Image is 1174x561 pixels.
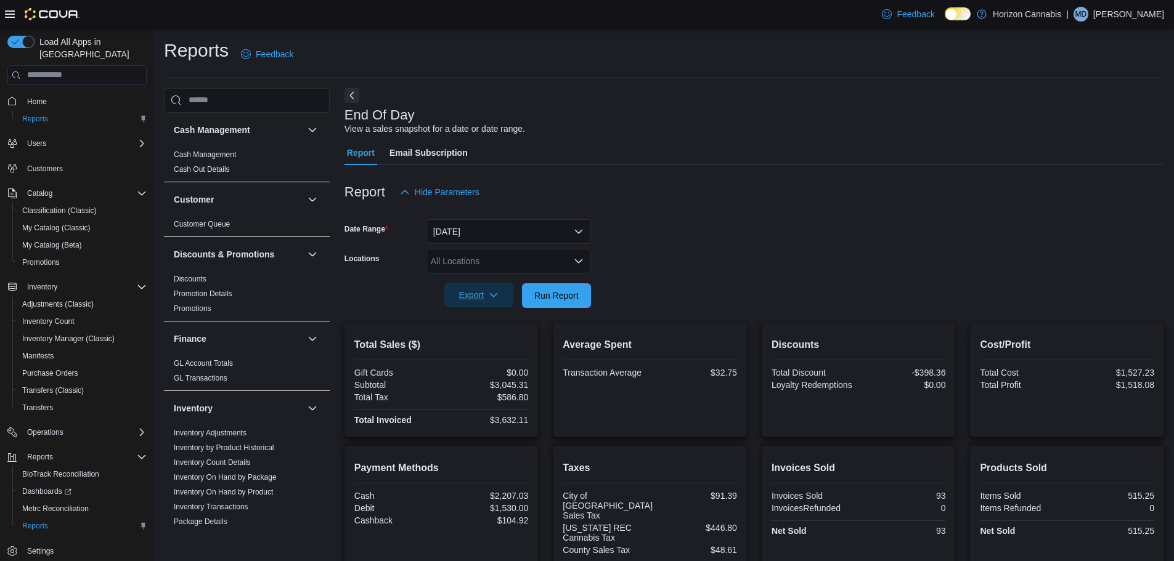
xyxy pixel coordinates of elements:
[17,331,147,346] span: Inventory Manager (Classic)
[17,467,147,482] span: BioTrack Reconciliation
[653,523,737,533] div: $446.80
[12,296,152,313] button: Adjustments (Classic)
[174,458,251,467] a: Inventory Count Details
[174,164,230,174] span: Cash Out Details
[17,400,147,415] span: Transfers
[164,356,330,390] div: Finance
[12,254,152,271] button: Promotions
[993,7,1061,22] p: Horizon Cannabis
[174,402,213,414] h3: Inventory
[27,282,57,292] span: Inventory
[354,461,529,475] h2: Payment Methods
[897,8,934,20] span: Feedback
[22,425,68,440] button: Operations
[22,240,82,250] span: My Catalog (Beta)
[22,186,57,201] button: Catalog
[12,399,152,416] button: Transfers
[1070,368,1154,377] div: $1,527.23
[2,424,152,441] button: Operations
[772,337,946,352] h2: Discounts
[22,299,94,309] span: Adjustments (Classic)
[17,467,104,482] a: BioTrack Reconciliation
[12,466,152,483] button: BioTrack Reconciliation
[354,491,439,501] div: Cash
[17,203,102,218] a: Classification (Classic)
[354,503,439,513] div: Debit
[236,42,298,67] a: Feedback
[945,20,945,21] span: Dark Mode
[174,165,230,174] a: Cash Out Details
[22,521,48,531] span: Reports
[12,382,152,399] button: Transfers (Classic)
[389,140,468,165] span: Email Subscription
[17,383,147,398] span: Transfers (Classic)
[174,150,236,159] span: Cash Management
[22,450,147,464] span: Reports
[344,254,380,264] label: Locations
[27,164,63,174] span: Customers
[2,448,152,466] button: Reports
[174,219,230,229] span: Customer Queue
[12,219,152,236] button: My Catalog (Classic)
[17,519,147,533] span: Reports
[563,491,653,520] div: City of [GEOGRAPHIC_DATA] Sales Tax
[444,392,528,402] div: $586.80
[22,450,58,464] button: Reports
[27,546,54,556] span: Settings
[980,503,1064,513] div: Items Refunded
[17,519,53,533] a: Reports
[1070,526,1154,536] div: 515.25
[17,349,147,363] span: Manifests
[980,337,1154,352] h2: Cost/Profit
[35,36,147,60] span: Load All Apps in [GEOGRAPHIC_DATA]
[452,283,506,307] span: Export
[563,461,737,475] h2: Taxes
[305,192,320,207] button: Customer
[980,380,1064,390] div: Total Profit
[174,458,251,467] span: Inventory Count Details
[174,124,250,136] h3: Cash Management
[174,358,233,368] span: GL Account Totals
[344,224,388,234] label: Date Range
[395,180,484,204] button: Hide Parameters
[174,289,232,298] a: Promotion Details
[12,347,152,365] button: Manifests
[256,48,293,60] span: Feedback
[772,461,946,475] h2: Invoices Sold
[22,161,147,176] span: Customers
[22,351,54,361] span: Manifests
[980,491,1064,501] div: Items Sold
[22,469,99,479] span: BioTrack Reconciliation
[354,515,439,525] div: Cashback
[444,515,528,525] div: $104.92
[174,473,277,482] a: Inventory On Hand by Package
[12,365,152,382] button: Purchase Orders
[22,504,89,514] span: Metrc Reconciliation
[174,124,303,136] button: Cash Management
[27,188,52,198] span: Catalog
[22,136,51,151] button: Users
[17,314,147,329] span: Inventory Count
[22,317,75,326] span: Inventory Count
[174,220,230,228] a: Customer Queue
[945,7,971,20] input: Dark Mode
[17,111,147,126] span: Reports
[12,517,152,535] button: Reports
[22,136,147,151] span: Users
[861,491,945,501] div: 93
[1066,7,1069,22] p: |
[444,503,528,513] div: $1,530.00
[12,483,152,500] a: Dashboards
[344,123,525,135] div: View a sales snapshot for a date or date range.
[22,257,60,267] span: Promotions
[17,255,147,270] span: Promotions
[2,278,152,296] button: Inventory
[17,349,59,363] a: Manifests
[164,38,229,63] h1: Reports
[17,297,147,312] span: Adjustments (Classic)
[2,135,152,152] button: Users
[174,304,211,313] a: Promotions
[305,247,320,262] button: Discounts & Promotions
[17,203,147,218] span: Classification (Classic)
[354,368,439,377] div: Gift Cards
